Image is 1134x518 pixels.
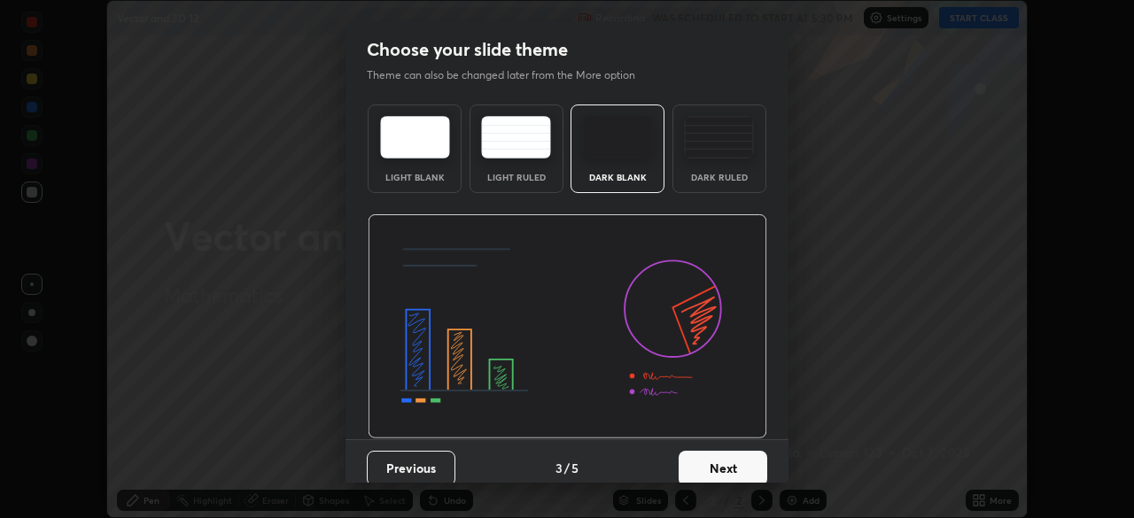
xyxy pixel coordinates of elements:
button: Next [679,451,767,486]
div: Dark Blank [582,173,653,182]
img: lightRuledTheme.5fabf969.svg [481,116,551,158]
h4: 5 [571,459,579,477]
img: lightTheme.e5ed3b09.svg [380,116,450,158]
h4: / [564,459,570,477]
img: darkThemeBanner.d06ce4a2.svg [368,214,767,439]
h4: 3 [555,459,563,477]
h2: Choose your slide theme [367,38,568,61]
div: Light Blank [379,173,450,182]
p: Theme can also be changed later from the More option [367,67,654,83]
button: Previous [367,451,455,486]
div: Dark Ruled [684,173,755,182]
div: Light Ruled [481,173,552,182]
img: darkTheme.f0cc69e5.svg [583,116,653,158]
img: darkRuledTheme.de295e13.svg [684,116,754,158]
